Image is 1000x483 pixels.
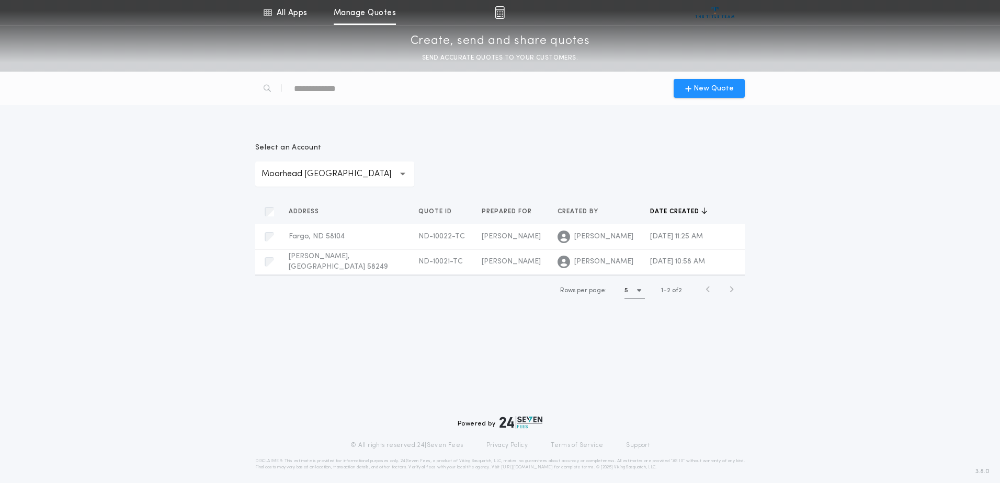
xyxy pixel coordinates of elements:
[289,233,345,240] span: Fargo, ND 58104
[650,233,703,240] span: [DATE] 11:25 AM
[418,206,460,217] button: Quote ID
[696,7,735,18] img: vs-icon
[482,258,541,266] span: [PERSON_NAME]
[650,258,705,266] span: [DATE] 10:58 AM
[650,208,701,216] span: Date created
[255,458,745,470] p: DISCLAIMER: This estimate is provided for informational purposes only. 24|Seven Fees, a product o...
[558,206,606,217] button: Created by
[624,285,628,296] h1: 5
[255,143,414,153] p: Select an Account
[411,33,590,50] p: Create, send and share quotes
[975,467,990,476] span: 3.8.0
[558,208,600,216] span: Created by
[499,416,542,429] img: logo
[694,83,734,94] span: New Quote
[350,441,463,450] p: © All rights reserved. 24|Seven Fees
[560,287,607,294] span: Rows per page:
[624,282,645,299] button: 5
[482,208,534,216] span: Prepared for
[574,257,633,267] span: [PERSON_NAME]
[661,287,663,294] span: 1
[501,465,553,469] a: [URL][DOMAIN_NAME]
[650,206,707,217] button: Date created
[418,208,454,216] span: Quote ID
[262,168,408,180] p: Moorhead [GEOGRAPHIC_DATA]
[495,6,505,19] img: img
[672,286,682,295] span: of 2
[289,206,327,217] button: Address
[482,233,541,240] span: [PERSON_NAME]
[289,208,321,216] span: Address
[458,416,542,429] div: Powered by
[626,441,650,450] a: Support
[418,233,465,240] span: ND-10022-TC
[574,232,633,242] span: [PERSON_NAME]
[289,252,388,271] span: [PERSON_NAME], [GEOGRAPHIC_DATA] 58249
[551,441,603,450] a: Terms of Service
[422,53,578,63] p: SEND ACCURATE QUOTES TO YOUR CUSTOMERS.
[674,79,745,98] button: New Quote
[255,162,414,187] button: Moorhead [GEOGRAPHIC_DATA]
[667,287,671,294] span: 2
[486,441,528,450] a: Privacy Policy
[418,258,463,266] span: ND-10021-TC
